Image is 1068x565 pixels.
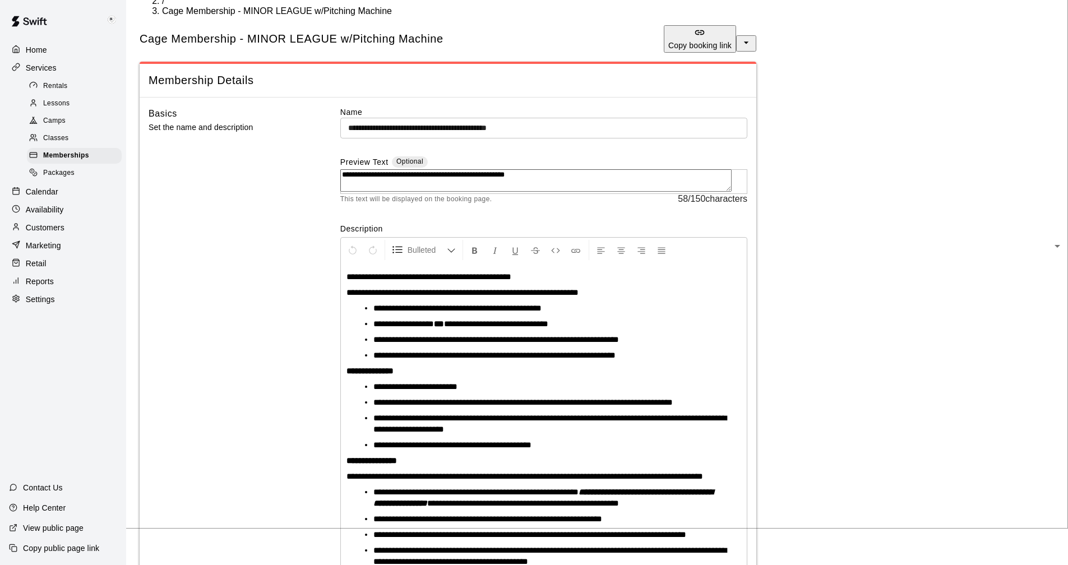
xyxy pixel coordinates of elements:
[612,240,631,260] button: Center Align
[9,237,117,254] a: Marketing
[27,147,126,165] a: Memberships
[149,106,177,121] h6: Basics
[26,240,61,251] p: Marketing
[149,121,304,135] p: Set the name and description
[343,240,362,260] button: Undo
[664,25,736,53] button: Copy booking link
[43,133,68,144] span: Classes
[736,35,756,52] button: select merge strategy
[27,96,122,112] div: Lessons
[340,194,492,205] span: This text will be displayed on the booking page.
[668,40,732,51] p: Copy booking link
[27,77,126,95] a: Rentals
[526,240,545,260] button: Format Strikethrough
[632,240,651,260] button: Right Align
[340,223,747,234] label: Description
[9,273,117,290] a: Reports
[27,165,126,182] a: Packages
[408,244,447,256] span: Bulleted List
[9,201,117,218] a: Availability
[162,6,392,16] span: Cage Membership - MINOR LEAGUE w/Pitching Machine
[9,183,117,200] a: Calendar
[27,131,122,146] div: Classes
[27,95,126,112] a: Lessons
[9,59,117,76] a: Services
[149,73,747,88] span: Membership Details
[26,186,58,197] p: Calendar
[43,115,66,127] span: Camps
[23,502,66,513] p: Help Center
[566,240,585,260] button: Insert Link
[27,113,126,130] a: Camps
[506,240,525,260] button: Format Underline
[9,41,117,58] a: Home
[26,62,57,73] p: Services
[26,258,47,269] p: Retail
[9,219,117,236] a: Customers
[26,222,64,233] p: Customers
[465,240,484,260] button: Format Bold
[23,482,63,493] p: Contact Us
[43,168,75,179] span: Packages
[26,44,47,55] p: Home
[27,165,122,181] div: Packages
[27,113,122,129] div: Camps
[23,543,99,554] p: Copy public page link
[26,294,55,305] p: Settings
[664,25,756,53] div: split button
[103,9,126,31] div: Keith Brooks
[27,130,126,147] a: Classes
[387,240,460,260] button: Formatting Options
[591,240,611,260] button: Left Align
[9,255,117,272] a: Retail
[546,240,565,260] button: Insert Code
[340,156,389,169] label: Preview Text
[26,204,64,215] p: Availability
[678,194,747,205] span: 58 / 150 characters
[363,240,382,260] button: Redo
[140,33,443,45] span: Cage Membership - MINOR LEAGUE w/Pitching Machine
[27,148,122,164] div: Memberships
[486,240,505,260] button: Format Italics
[23,522,84,534] p: View public page
[26,276,54,287] p: Reports
[105,13,118,27] img: Keith Brooks
[9,291,117,308] a: Settings
[652,240,671,260] button: Justify Align
[340,106,747,118] label: Name
[27,78,122,94] div: Rentals
[43,150,89,161] span: Memberships
[396,158,423,165] span: Optional
[43,81,68,92] span: Rentals
[43,98,70,109] span: Lessons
